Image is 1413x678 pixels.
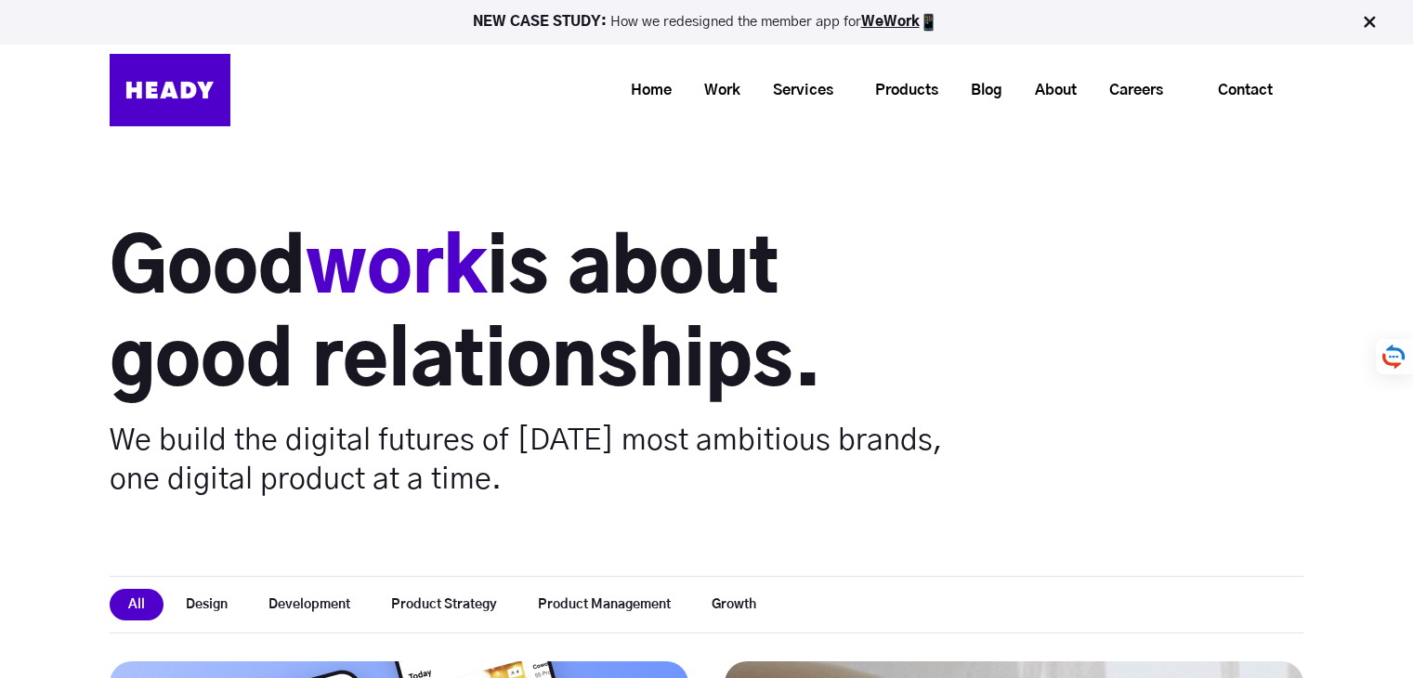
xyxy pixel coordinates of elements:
[861,15,920,29] a: WeWork
[306,233,487,307] span: work
[8,13,1405,32] p: How we redesigned the member app for
[1086,73,1172,108] a: Careers
[1188,69,1302,111] a: Contact
[110,54,230,126] img: Heady_Logo_Web-01 (1)
[750,73,843,108] a: Services
[920,13,938,32] img: app emoji
[519,589,689,620] button: Product Management
[110,589,164,620] button: All
[1360,13,1379,32] img: Close Bar
[250,589,369,620] button: Development
[1012,73,1086,108] a: About
[110,421,945,499] p: We build the digital futures of [DATE] most ambitious brands, one digital product at a time.
[473,15,610,29] strong: NEW CASE STUDY:
[249,68,1303,112] div: Navigation Menu
[110,224,945,410] h1: Good is about good relationships.
[693,589,775,620] button: Growth
[373,589,516,620] button: Product Strategy
[948,73,1012,108] a: Blog
[608,73,681,108] a: Home
[681,73,750,108] a: Work
[852,73,948,108] a: Products
[167,589,246,620] button: Design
